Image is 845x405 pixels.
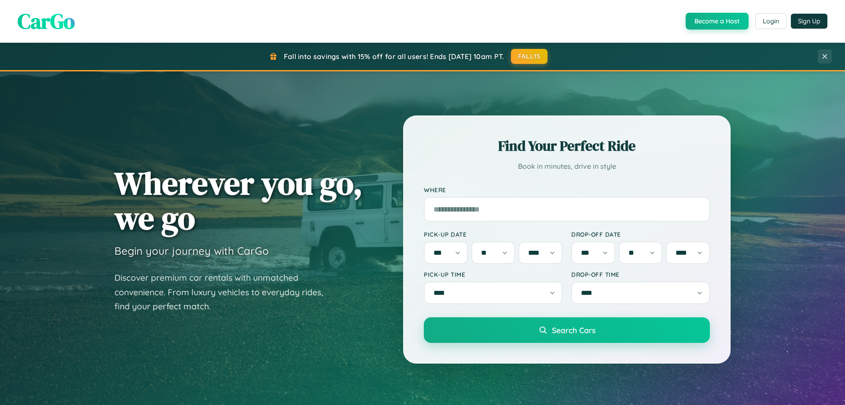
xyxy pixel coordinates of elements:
p: Book in minutes, drive in style [424,160,710,173]
h2: Find Your Perfect Ride [424,136,710,156]
button: FALL15 [511,49,548,64]
label: Drop-off Time [571,271,710,278]
span: Fall into savings with 15% off for all users! Ends [DATE] 10am PT. [284,52,504,61]
button: Become a Host [686,13,749,30]
span: CarGo [18,7,75,36]
label: Pick-up Time [424,271,562,278]
label: Where [424,186,710,193]
label: Pick-up Date [424,230,562,238]
label: Drop-off Date [571,230,710,238]
button: Sign Up [791,14,827,29]
span: Search Cars [552,325,595,335]
h3: Begin your journey with CarGo [114,244,269,257]
h1: Wherever you go, we go [114,166,363,235]
button: Search Cars [424,317,710,343]
button: Login [755,13,786,29]
p: Discover premium car rentals with unmatched convenience. From luxury vehicles to everyday rides, ... [114,271,334,314]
